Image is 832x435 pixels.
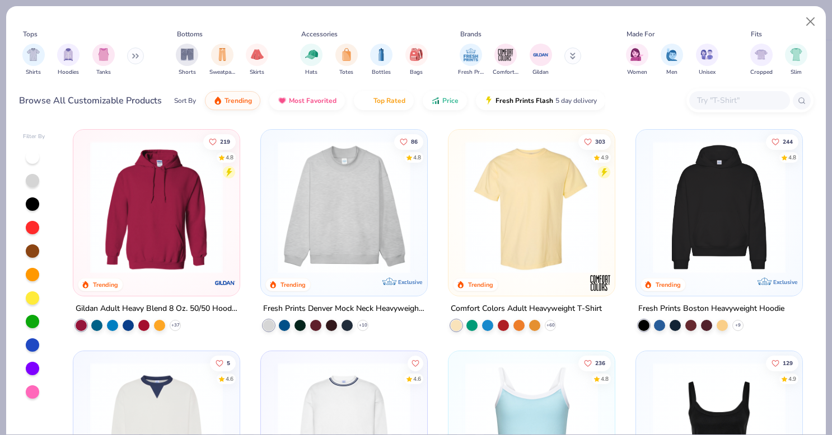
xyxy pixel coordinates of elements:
img: Shorts Image [181,48,194,61]
span: Trending [225,96,252,105]
div: filter for Totes [335,44,358,77]
span: 236 [595,361,605,366]
button: filter button [626,44,648,77]
img: Shirts Image [27,48,40,61]
div: filter for Bags [405,44,428,77]
button: Like [766,356,798,371]
button: Like [766,134,798,149]
img: Fresh Prints Image [462,46,479,63]
button: filter button [370,44,392,77]
button: Fresh Prints Flash5 day delivery [476,91,605,110]
div: 4.9 [788,375,796,384]
button: Close [800,11,821,32]
button: Like [578,356,611,371]
button: filter button [696,44,718,77]
span: Gildan [532,68,549,77]
img: 91acfc32-fd48-4d6b-bdad-a4c1a30ac3fc [647,141,791,273]
img: a90f7c54-8796-4cb2-9d6e-4e9644cfe0fe [416,141,560,273]
button: Like [578,134,611,149]
img: Tanks Image [97,48,110,61]
img: Gildan Image [532,46,549,63]
img: Cropped Image [755,48,768,61]
span: Slim [791,68,802,77]
div: Made For [627,29,655,39]
span: Shorts [179,68,196,77]
div: Sort By [174,96,196,106]
div: Brands [460,29,482,39]
div: 4.9 [601,153,609,162]
img: most_fav.gif [278,96,287,105]
img: Skirts Image [251,48,264,61]
div: Tops [23,29,38,39]
img: Bags Image [410,48,422,61]
div: filter for Hoodies [57,44,80,77]
span: Shirts [26,68,41,77]
span: Skirts [250,68,264,77]
input: Try "T-Shirt" [696,94,782,107]
div: filter for Tanks [92,44,115,77]
span: Totes [339,68,353,77]
img: Unisex Image [700,48,713,61]
button: filter button [22,44,45,77]
span: Bags [410,68,423,77]
span: Men [666,68,677,77]
button: Most Favorited [269,91,345,110]
img: Women Image [630,48,643,61]
span: 244 [783,139,793,144]
span: Tanks [96,68,111,77]
div: 4.8 [413,153,421,162]
div: Browse All Customizable Products [19,94,162,107]
div: 4.8 [788,153,796,162]
span: Fresh Prints [458,68,484,77]
span: Price [442,96,459,105]
img: Hoodies Image [62,48,74,61]
span: Women [627,68,647,77]
div: Fresh Prints Boston Heavyweight Hoodie [638,302,784,316]
img: Totes Image [340,48,353,61]
div: filter for Cropped [750,44,773,77]
div: filter for Unisex [696,44,718,77]
button: Like [394,134,423,149]
span: + 10 [358,322,367,329]
button: filter button [176,44,198,77]
span: Exclusive [774,278,798,286]
button: Price [423,91,467,110]
div: Fresh Prints Denver Mock Neck Heavyweight Sweatshirt [263,302,425,316]
span: + 60 [546,322,555,329]
button: filter button [750,44,773,77]
img: Sweatpants Image [216,48,228,61]
div: filter for Bottles [370,44,392,77]
button: Top Rated [354,91,414,110]
div: Bottoms [177,29,203,39]
button: Like [203,134,235,149]
span: Bottles [372,68,391,77]
button: filter button [300,44,322,77]
span: + 37 [171,322,179,329]
span: Sweatpants [209,68,235,77]
button: Trending [205,91,260,110]
img: Slim Image [790,48,802,61]
div: filter for Skirts [246,44,268,77]
button: filter button [246,44,268,77]
div: filter for Hats [300,44,322,77]
img: Gildan logo [214,272,236,294]
span: 129 [783,361,793,366]
button: Like [209,356,235,371]
div: Gildan Adult Heavy Blend 8 Oz. 50/50 Hooded Sweatshirt [76,302,237,316]
button: filter button [209,44,235,77]
div: filter for Fresh Prints [458,44,484,77]
img: Comfort Colors logo [589,272,611,294]
span: Unisex [699,68,716,77]
div: filter for Gildan [530,44,552,77]
span: Fresh Prints Flash [496,96,553,105]
span: 219 [219,139,230,144]
span: + 9 [735,322,741,329]
button: filter button [785,44,807,77]
img: Bottles Image [375,48,387,61]
img: Men Image [666,48,678,61]
div: filter for Comfort Colors [493,44,518,77]
span: Hoodies [58,68,79,77]
div: Accessories [301,29,338,39]
div: filter for Men [661,44,683,77]
span: Hats [305,68,317,77]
